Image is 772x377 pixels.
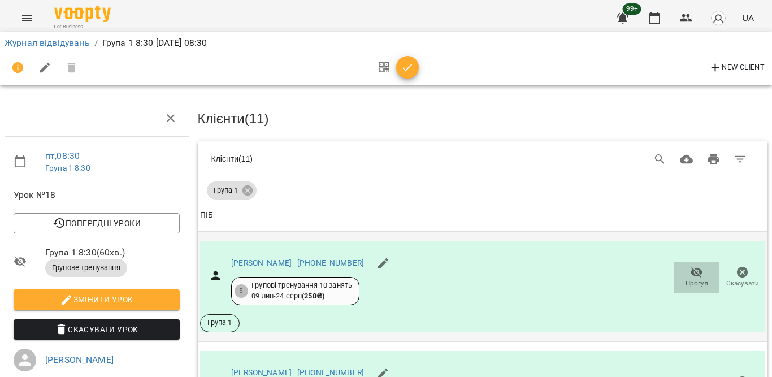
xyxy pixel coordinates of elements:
[297,258,364,267] a: [PHONE_NUMBER]
[45,246,180,259] span: Група 1 8:30 ( 60 хв. )
[23,293,171,306] span: Змінити урок
[14,5,41,32] button: Menu
[673,146,700,173] button: Завантажити CSV
[5,36,767,50] nav: breadcrumb
[709,61,765,75] span: New Client
[207,185,245,196] span: Група 1
[5,37,90,48] a: Журнал відвідувань
[94,36,98,50] li: /
[54,6,111,22] img: Voopty Logo
[700,146,727,173] button: Друк
[45,263,127,273] span: Групове тренування
[302,292,324,300] b: ( 250 ₴ )
[14,289,180,310] button: Змінити урок
[198,141,768,177] div: Table Toolbar
[14,319,180,340] button: Скасувати Урок
[45,354,114,365] a: [PERSON_NAME]
[231,368,292,377] a: [PERSON_NAME]
[623,3,641,15] span: 99+
[102,36,207,50] p: Група 1 8:30 [DATE] 08:30
[706,59,767,77] button: New Client
[686,279,708,288] span: Прогул
[45,150,80,161] a: пт , 08:30
[14,188,180,202] span: Урок №18
[727,146,754,173] button: Фільтр
[647,146,674,173] button: Search
[45,163,90,172] a: Група 1 8:30
[200,209,213,222] div: Sort
[14,213,180,233] button: Попередні уроки
[200,209,766,222] span: ПІБ
[198,111,768,126] h3: Клієнти ( 11 )
[674,262,719,293] button: Прогул
[726,279,759,288] span: Скасувати
[710,10,726,26] img: avatar_s.png
[738,7,758,28] button: UA
[23,323,171,336] span: Скасувати Урок
[207,181,257,200] div: Група 1
[251,280,352,301] div: Групові тренування 10 занять 09 лип - 24 серп
[231,258,292,267] a: [PERSON_NAME]
[742,12,754,24] span: UA
[719,262,765,293] button: Скасувати
[201,318,239,328] span: Група 1
[211,153,450,164] div: Клієнти ( 11 )
[297,368,364,377] a: [PHONE_NUMBER]
[54,23,111,31] span: For Business
[23,216,171,230] span: Попередні уроки
[200,209,213,222] div: ПІБ
[235,284,248,298] div: 5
